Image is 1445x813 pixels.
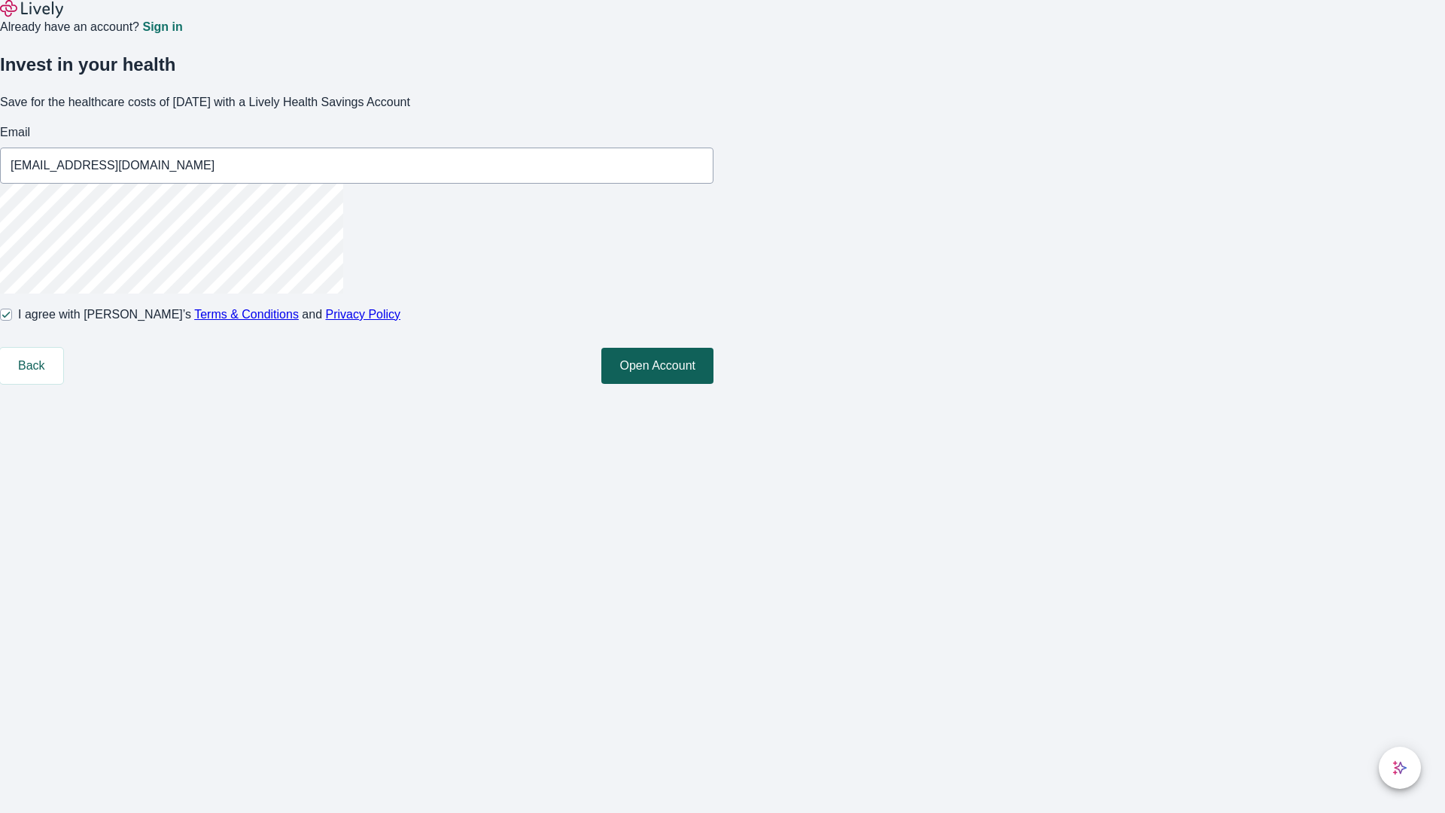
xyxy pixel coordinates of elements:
a: Privacy Policy [326,308,401,321]
button: chat [1379,747,1421,789]
a: Sign in [142,21,182,33]
button: Open Account [601,348,713,384]
a: Terms & Conditions [194,308,299,321]
svg: Lively AI Assistant [1392,760,1407,775]
span: I agree with [PERSON_NAME]’s and [18,306,400,324]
